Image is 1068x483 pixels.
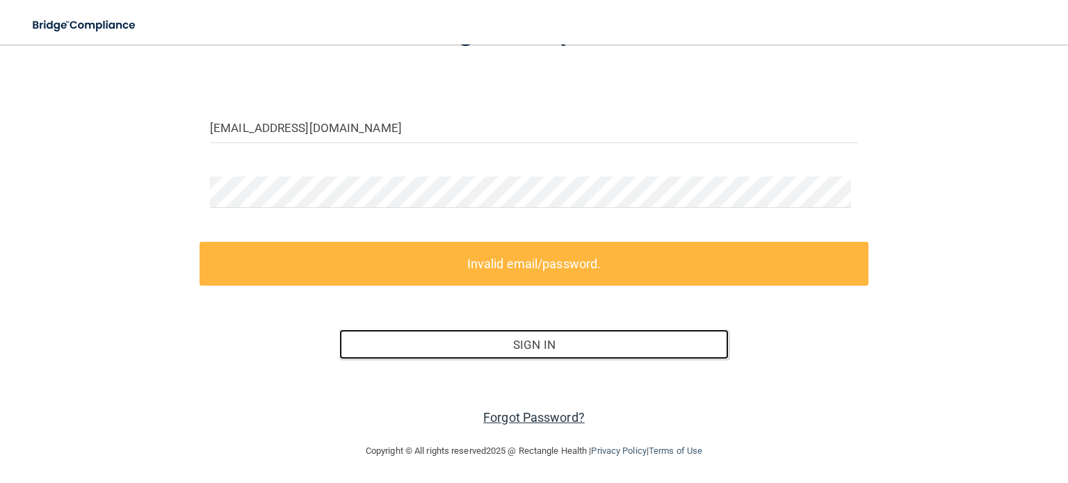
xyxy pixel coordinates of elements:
label: Invalid email/password. [200,242,868,286]
a: Forgot Password? [483,410,585,425]
a: Privacy Policy [591,445,646,456]
img: bridge_compliance_login_screen.278c3ca4.svg [21,11,149,40]
div: Copyright © All rights reserved 2025 @ Rectangle Health | | [280,429,788,473]
a: Terms of Use [649,445,702,456]
button: Sign In [339,329,728,360]
input: Email [210,112,858,143]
